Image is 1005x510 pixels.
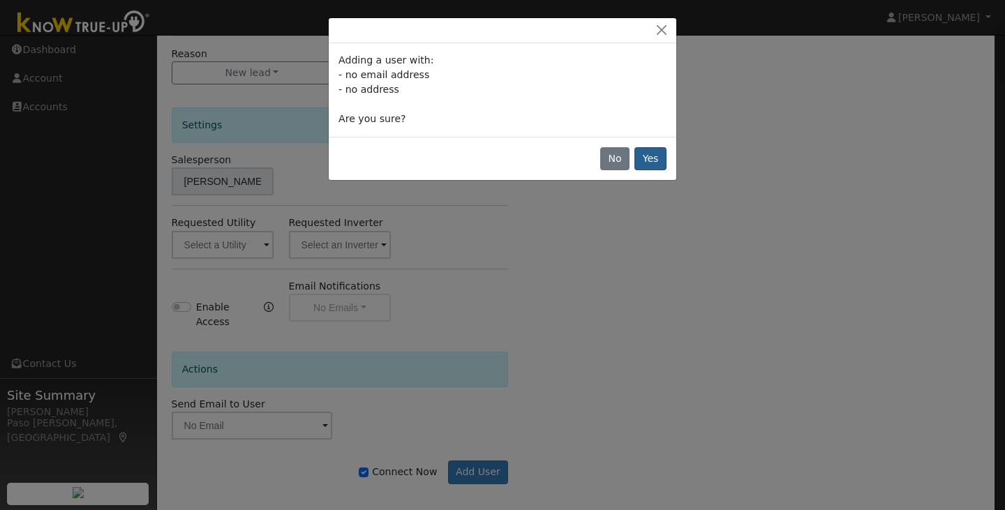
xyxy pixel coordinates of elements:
[600,147,630,171] button: No
[338,84,399,95] span: - no address
[338,54,433,66] span: Adding a user with:
[338,69,429,80] span: - no email address
[634,147,667,171] button: Yes
[338,113,405,124] span: Are you sure?
[652,23,671,38] button: Close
